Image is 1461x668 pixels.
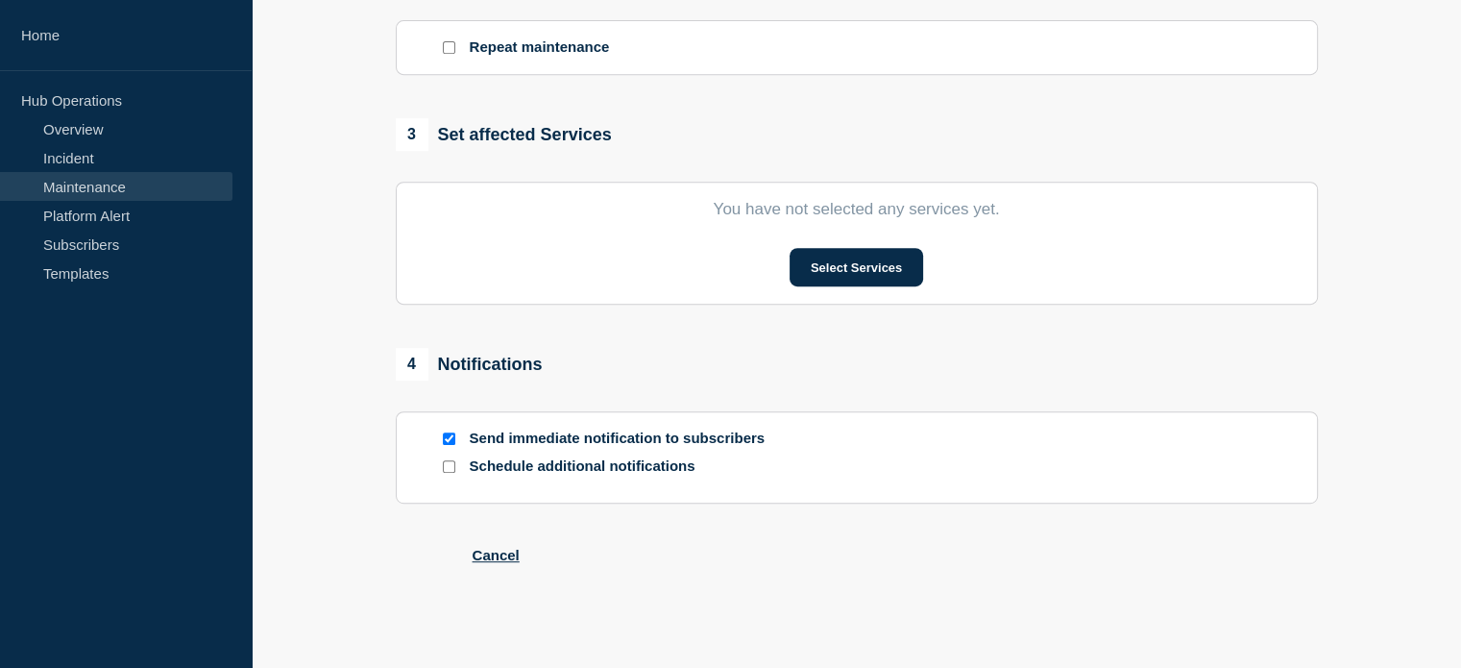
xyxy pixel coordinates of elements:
[396,118,612,151] div: Set affected Services
[396,118,428,151] span: 3
[790,248,923,286] button: Select Services
[396,348,543,381] div: Notifications
[396,348,428,381] span: 4
[470,38,610,57] p: Repeat maintenance
[443,460,455,473] input: Schedule additional notifications
[470,458,777,476] p: Schedule additional notifications
[443,433,455,445] input: Send immediate notification to subscribers
[473,547,520,563] button: Cancel
[443,41,455,54] input: Repeat maintenance
[439,200,1275,219] p: You have not selected any services yet.
[470,430,777,448] p: Send immediate notification to subscribers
